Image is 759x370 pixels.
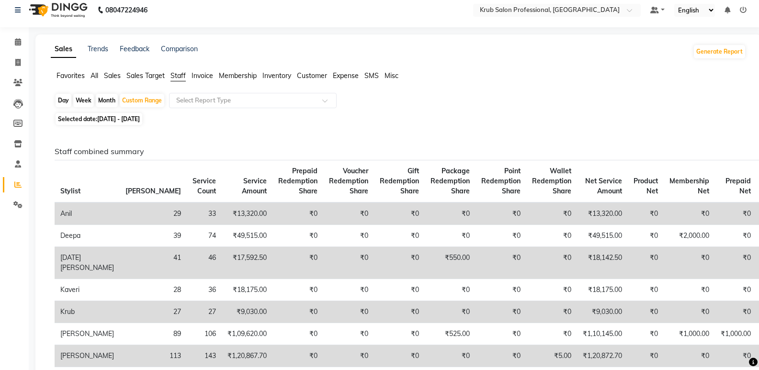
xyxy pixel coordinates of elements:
[55,323,120,345] td: [PERSON_NAME]
[715,345,757,367] td: ₹0
[526,345,577,367] td: ₹5.00
[476,202,526,225] td: ₹0
[222,247,272,279] td: ₹17,592.50
[120,279,187,301] td: 28
[526,279,577,301] td: ₹0
[577,279,628,301] td: ₹18,175.00
[96,94,118,107] div: Month
[120,301,187,323] td: 27
[193,177,216,195] span: Service Count
[374,247,425,279] td: ₹0
[120,202,187,225] td: 29
[91,71,98,80] span: All
[323,247,374,279] td: ₹0
[333,71,359,80] span: Expense
[120,45,149,53] a: Feedback
[628,247,664,279] td: ₹0
[425,225,476,247] td: ₹0
[170,71,186,80] span: Staff
[278,167,317,195] span: Prepaid Redemption Share
[577,345,628,367] td: ₹1,20,872.70
[55,345,120,367] td: [PERSON_NAME]
[374,279,425,301] td: ₹0
[272,247,323,279] td: ₹0
[88,45,108,53] a: Trends
[664,202,715,225] td: ₹0
[222,323,272,345] td: ₹1,09,620.00
[272,323,323,345] td: ₹0
[526,301,577,323] td: ₹0
[476,225,526,247] td: ₹0
[476,279,526,301] td: ₹0
[664,323,715,345] td: ₹1,000.00
[532,167,571,195] span: Wallet Redemption Share
[222,301,272,323] td: ₹9,030.00
[577,301,628,323] td: ₹9,030.00
[272,345,323,367] td: ₹0
[476,301,526,323] td: ₹0
[715,225,757,247] td: ₹0
[323,225,374,247] td: ₹0
[187,301,222,323] td: 27
[715,301,757,323] td: ₹0
[476,345,526,367] td: ₹0
[628,323,664,345] td: ₹0
[219,71,257,80] span: Membership
[323,323,374,345] td: ₹0
[425,345,476,367] td: ₹0
[585,177,622,195] span: Net Service Amount
[425,279,476,301] td: ₹0
[374,301,425,323] td: ₹0
[51,41,76,58] a: Sales
[297,71,327,80] span: Customer
[272,202,323,225] td: ₹0
[187,279,222,301] td: 36
[56,94,71,107] div: Day
[385,71,398,80] span: Misc
[577,225,628,247] td: ₹49,515.00
[272,301,323,323] td: ₹0
[126,71,165,80] span: Sales Target
[526,323,577,345] td: ₹0
[425,202,476,225] td: ₹0
[628,202,664,225] td: ₹0
[669,177,709,195] span: Membership Net
[664,279,715,301] td: ₹0
[715,279,757,301] td: ₹0
[55,225,120,247] td: Deepa
[664,345,715,367] td: ₹0
[425,323,476,345] td: ₹525.00
[628,301,664,323] td: ₹0
[222,279,272,301] td: ₹18,175.00
[476,247,526,279] td: ₹0
[161,45,198,53] a: Comparison
[222,345,272,367] td: ₹1,20,867.70
[192,71,213,80] span: Invoice
[694,45,745,58] button: Generate Report
[187,247,222,279] td: 46
[323,202,374,225] td: ₹0
[329,167,368,195] span: Voucher Redemption Share
[481,167,521,195] span: Point Redemption Share
[526,247,577,279] td: ₹0
[104,71,121,80] span: Sales
[374,323,425,345] td: ₹0
[577,323,628,345] td: ₹1,10,145.00
[526,202,577,225] td: ₹0
[97,115,140,123] span: [DATE] - [DATE]
[526,225,577,247] td: ₹0
[187,202,222,225] td: 33
[272,225,323,247] td: ₹0
[425,247,476,279] td: ₹550.00
[374,345,425,367] td: ₹0
[120,94,164,107] div: Custom Range
[262,71,291,80] span: Inventory
[715,323,757,345] td: ₹1,000.00
[55,247,120,279] td: [DATE][PERSON_NAME]
[374,202,425,225] td: ₹0
[715,247,757,279] td: ₹0
[664,247,715,279] td: ₹0
[715,202,757,225] td: ₹0
[55,202,120,225] td: Anil
[476,323,526,345] td: ₹0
